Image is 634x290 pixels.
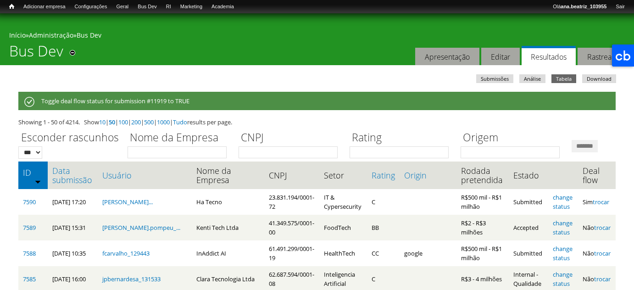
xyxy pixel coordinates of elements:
a: Download [582,74,616,83]
a: Tudo [173,118,187,126]
a: Data submissão [52,166,93,184]
td: Ha Tecno [192,189,264,215]
td: 61.491.299/0001-19 [264,240,319,266]
a: Rastrear [578,48,624,66]
td: InAddict AI [192,240,264,266]
td: [DATE] 10:35 [48,240,98,266]
div: Showing 1 - 50 of 4214. Show | | | | | | results per page. [18,117,616,127]
td: C [367,189,400,215]
a: Submissões [476,74,513,83]
td: Submitted [509,240,548,266]
th: Nome da Empresa [192,162,264,189]
td: R$500 mil - R$1 milhão [456,189,509,215]
label: Origem [461,130,566,146]
a: trocar [594,249,611,257]
a: Administração [29,31,73,39]
div: » » [9,31,625,42]
th: Deal flow [578,162,616,189]
th: Rodada pretendida [456,162,509,189]
td: Submitted [509,189,548,215]
td: FoodTech [319,215,367,240]
a: Oláana.beatriz_103955 [548,2,611,11]
td: R$500 mil - R$1 milhão [456,240,509,266]
a: 100 [118,118,128,126]
td: 23.831.194/0001-72 [264,189,319,215]
a: trocar [594,275,611,283]
td: Accepted [509,215,548,240]
td: 41.349.575/0001-00 [264,215,319,240]
a: 500 [144,118,154,126]
a: Apresentação [415,48,479,66]
td: Sim [578,189,616,215]
a: change status [553,219,573,236]
a: 7585 [23,275,36,283]
a: change status [553,270,573,288]
a: Início [5,2,19,11]
a: Análise [519,74,545,83]
td: google [400,240,456,266]
a: Academia [207,2,239,11]
a: 7589 [23,223,36,232]
a: [PERSON_NAME].pompeu_... [102,223,180,232]
a: Marketing [176,2,207,11]
td: HealthTech [319,240,367,266]
td: Não [578,240,616,266]
a: [PERSON_NAME]... [102,198,153,206]
th: Estado [509,162,548,189]
th: Setor [319,162,367,189]
a: Rating [372,171,395,180]
label: Rating [350,130,455,146]
a: 7590 [23,198,36,206]
a: 1000 [157,118,170,126]
a: Sair [611,2,629,11]
td: [DATE] 17:20 [48,189,98,215]
a: ID [23,168,43,177]
a: Editar [481,48,520,66]
a: Configurações [70,2,112,11]
a: trocar [594,223,611,232]
td: Não [578,215,616,240]
a: trocar [593,198,609,206]
label: Nome da Empresa [128,130,233,146]
a: Usuário [102,171,188,180]
a: RI [161,2,176,11]
td: CC [367,240,400,266]
a: Bus Dev [133,2,161,11]
a: Início [9,31,26,39]
td: BB [367,215,400,240]
a: change status [553,245,573,262]
th: CNPJ [264,162,319,189]
a: Tabela [551,74,576,83]
label: CNPJ [239,130,344,146]
strong: ana.beatriz_103955 [561,4,606,9]
td: IT & Cypersecurity [319,189,367,215]
span: Início [9,3,14,10]
a: 10 [99,118,106,126]
a: 7588 [23,249,36,257]
a: fcarvalho_129443 [102,249,150,257]
td: R$2 - R$3 milhões [456,215,509,240]
a: Bus Dev [77,31,101,39]
a: change status [553,193,573,211]
td: [DATE] 15:31 [48,215,98,240]
h1: Bus Dev [9,42,63,65]
td: Kenti Tech Ltda [192,215,264,240]
a: Adicionar empresa [19,2,70,11]
a: jpbernardesa_131533 [102,275,161,283]
a: Resultados [522,46,576,66]
a: Origin [404,171,452,180]
a: 200 [131,118,141,126]
a: 50 [109,118,115,126]
a: Geral [111,2,133,11]
label: Esconder rascunhos [18,130,122,146]
img: ordem crescente [35,178,41,184]
div: Toggle deal flow status for submission #11919 to TRUE [18,92,616,110]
